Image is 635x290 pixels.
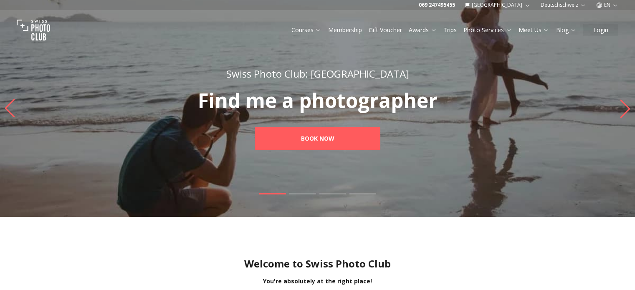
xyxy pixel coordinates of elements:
a: Membership [328,26,362,34]
a: Blog [556,26,577,34]
img: Swiss photo club [17,13,50,47]
a: 069 247495455 [419,2,455,8]
a: Meet Us [519,26,549,34]
div: You're absolutely at the right place! [7,277,628,285]
b: Book now [301,134,334,143]
p: Find me a photographer [171,91,465,111]
button: Gift Voucher [365,24,405,36]
span: Swiss Photo Club: [GEOGRAPHIC_DATA] [226,67,409,81]
button: Awards [405,24,440,36]
button: Meet Us [515,24,553,36]
button: Trips [440,24,460,36]
button: Photo Services [460,24,515,36]
button: Membership [325,24,365,36]
a: Photo Services [463,26,512,34]
button: Blog [553,24,580,36]
a: Courses [291,26,321,34]
button: Login [583,24,618,36]
a: Awards [409,26,437,34]
button: Courses [288,24,325,36]
h1: Welcome to Swiss Photo Club [7,257,628,270]
a: Trips [443,26,457,34]
a: Gift Voucher [369,26,402,34]
a: Book now [255,127,380,150]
